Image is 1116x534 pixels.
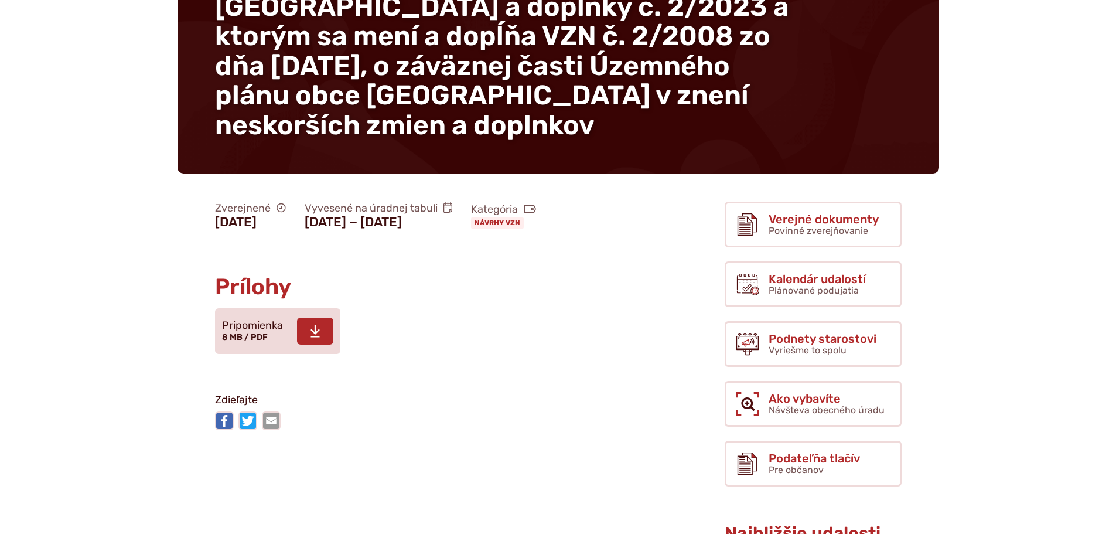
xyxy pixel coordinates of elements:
img: Zdieľať na Twitteri [238,411,257,430]
span: Kategória [471,203,537,216]
span: Ako vybavíte [769,392,885,405]
span: Vyriešme to spolu [769,345,847,356]
span: Pripomienka [222,320,283,332]
a: Ako vybavíte Návšteva obecného úradu [725,381,902,427]
a: Verejné dokumenty Povinné zverejňovanie [725,202,902,247]
a: Návrhy VZN [471,217,524,229]
span: Pre občanov [769,464,824,475]
span: Podnety starostovi [769,332,876,345]
a: Podnety starostovi Vyriešme to spolu [725,321,902,367]
p: Zdieľajte [215,392,631,409]
a: Podateľňa tlačív Pre občanov [725,441,902,487]
span: Verejné dokumenty [769,213,879,226]
figcaption: [DATE] − [DATE] [305,215,453,230]
img: Zdieľať e-mailom [262,411,281,430]
span: Vyvesené na úradnej tabuli [305,202,453,215]
span: Podateľňa tlačív [769,452,860,465]
span: 8 MB / PDF [222,332,268,342]
span: Zverejnené [215,202,286,215]
span: Kalendár udalostí [769,273,866,285]
figcaption: [DATE] [215,215,286,230]
a: Pripomienka 8 MB / PDF [215,308,340,354]
h2: Prílohy [215,275,631,300]
a: Kalendár udalostí Plánované podujatia [725,261,902,307]
span: Návšteva obecného úradu [769,404,885,416]
span: Plánované podujatia [769,285,859,296]
img: Zdieľať na Facebooku [215,411,234,430]
span: Povinné zverejňovanie [769,225,868,236]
